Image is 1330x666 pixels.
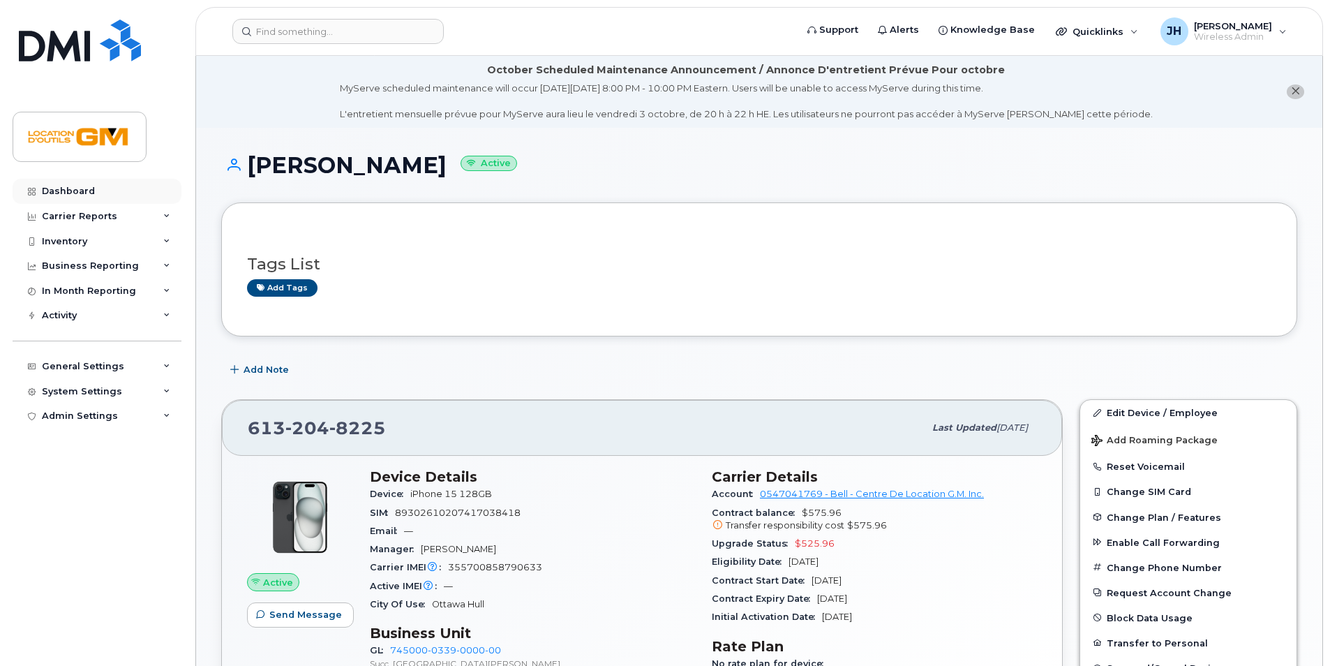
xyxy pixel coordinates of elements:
span: Ottawa Hull [432,599,484,609]
span: — [444,581,453,591]
span: Send Message [269,608,342,621]
h3: Business Unit [370,625,695,642]
span: Eligibility Date [712,556,789,567]
span: Active [263,576,293,589]
a: Edit Device / Employee [1080,400,1297,425]
button: Add Roaming Package [1080,425,1297,454]
h1: [PERSON_NAME] [221,153,1297,177]
small: Active [461,156,517,172]
h3: Rate Plan [712,638,1037,655]
span: Add Note [244,363,289,376]
a: 745000-0339-0000-00 [390,645,501,656]
span: Device [370,489,410,499]
span: 613 [248,417,386,438]
span: 204 [285,417,329,438]
span: Add Roaming Package [1091,435,1218,448]
button: Add Note [221,357,301,383]
span: Carrier IMEI [370,562,448,572]
span: 8225 [329,417,386,438]
span: Active IMEI [370,581,444,591]
span: iPhone 15 128GB [410,489,492,499]
span: 355700858790633 [448,562,542,572]
button: Change Phone Number [1080,555,1297,580]
span: Manager [370,544,421,554]
span: $525.96 [795,538,835,549]
button: Change Plan / Features [1080,505,1297,530]
button: Enable Call Forwarding [1080,530,1297,555]
span: Upgrade Status [712,538,795,549]
h3: Carrier Details [712,468,1037,485]
button: Request Account Change [1080,580,1297,605]
span: Contract Start Date [712,575,812,586]
span: Enable Call Forwarding [1107,537,1220,547]
span: GL [370,645,390,656]
button: Send Message [247,602,354,628]
span: — [404,526,413,536]
span: [DATE] [996,422,1028,433]
span: City Of Use [370,599,432,609]
img: iPhone_15_Black.png [258,475,342,559]
span: Account [712,489,760,499]
span: [DATE] [817,593,847,604]
span: Contract Expiry Date [712,593,817,604]
h3: Tags List [247,256,1271,273]
button: close notification [1287,84,1304,99]
span: Transfer responsibility cost [726,520,844,531]
span: [DATE] [812,575,842,586]
div: October Scheduled Maintenance Announcement / Annonce D'entretient Prévue Pour octobre [487,63,1005,77]
h3: Device Details [370,468,695,485]
button: Change SIM Card [1080,479,1297,504]
span: Contract balance [712,508,802,518]
span: 89302610207417038418 [395,508,521,518]
span: Initial Activation Date [712,612,822,622]
span: [DATE] [822,612,852,622]
span: SIM [370,508,395,518]
a: 0547041769 - Bell - Centre De Location G.M. Inc. [760,489,984,499]
span: [PERSON_NAME] [421,544,496,554]
span: Change Plan / Features [1107,512,1221,522]
span: $575.96 [847,520,887,531]
a: Add tags [247,279,317,297]
div: MyServe scheduled maintenance will occur [DATE][DATE] 8:00 PM - 10:00 PM Eastern. Users will be u... [340,82,1153,121]
button: Transfer to Personal [1080,630,1297,656]
span: Last updated [932,422,996,433]
button: Reset Voicemail [1080,454,1297,479]
span: $575.96 [712,508,1037,533]
button: Block Data Usage [1080,605,1297,630]
span: [DATE] [789,556,819,567]
span: Email [370,526,404,536]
